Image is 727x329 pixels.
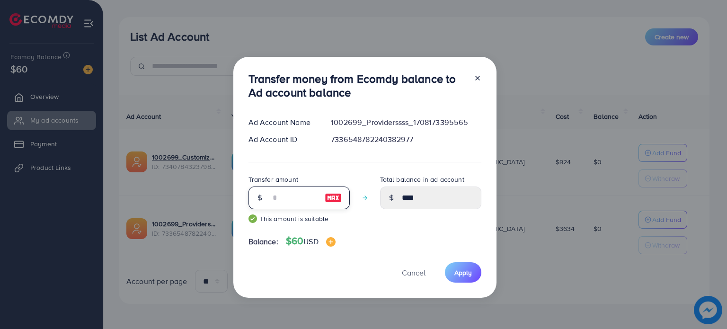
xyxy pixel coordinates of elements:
[445,262,481,283] button: Apply
[248,214,350,223] small: This amount is suitable
[248,72,466,99] h3: Transfer money from Ecomdy balance to Ad account balance
[325,192,342,204] img: image
[454,268,472,277] span: Apply
[241,117,324,128] div: Ad Account Name
[303,236,318,247] span: USD
[248,214,257,223] img: guide
[323,134,488,145] div: 7336548782240382977
[241,134,324,145] div: Ad Account ID
[402,267,426,278] span: Cancel
[380,175,464,184] label: Total balance in ad account
[248,236,278,247] span: Balance:
[248,175,298,184] label: Transfer amount
[326,237,336,247] img: image
[390,262,437,283] button: Cancel
[286,235,336,247] h4: $60
[323,117,488,128] div: 1002699_Providerssss_1708173395565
